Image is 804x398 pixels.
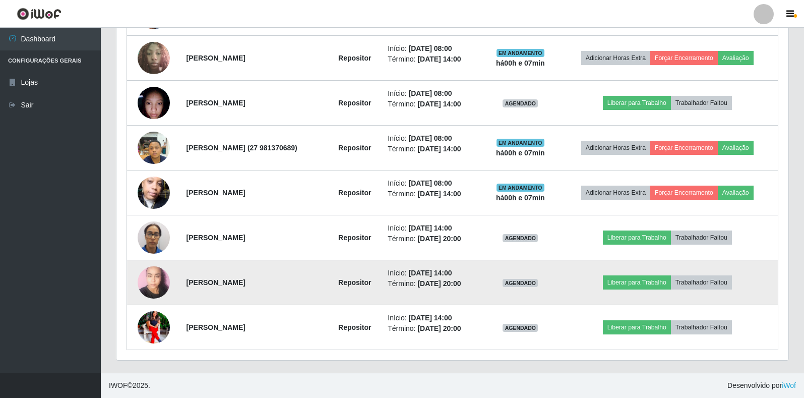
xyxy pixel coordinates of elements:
[187,323,245,331] strong: [PERSON_NAME]
[338,99,371,107] strong: Repositor
[496,194,545,202] strong: há 00 h e 07 min
[388,323,478,334] li: Término:
[388,278,478,289] li: Término:
[718,51,754,65] button: Avaliação
[496,59,545,67] strong: há 00 h e 07 min
[388,189,478,199] li: Término:
[497,184,544,192] span: EM ANDAMENTO
[718,141,754,155] button: Avaliação
[17,8,61,20] img: CoreUI Logo
[503,279,538,287] span: AGENDADO
[503,234,538,242] span: AGENDADO
[388,178,478,189] li: Início:
[409,314,452,322] time: [DATE] 14:00
[603,320,671,334] button: Liberar para Trabalho
[581,186,650,200] button: Adicionar Horas Extra
[671,231,732,245] button: Trabalhador Faltou
[187,234,245,242] strong: [PERSON_NAME]
[187,99,245,107] strong: [PERSON_NAME]
[650,186,718,200] button: Forçar Encerramento
[187,144,297,152] strong: [PERSON_NAME] (27 981370689)
[496,149,545,157] strong: há 00 h e 07 min
[388,88,478,99] li: Início:
[138,81,170,124] img: 1753224440001.jpeg
[138,126,170,169] img: 1755367565245.jpeg
[727,380,796,391] span: Desenvolvido por
[409,179,452,187] time: [DATE] 08:00
[138,261,170,304] img: 1750798204685.jpeg
[138,307,170,348] img: 1751311767272.jpeg
[503,99,538,107] span: AGENDADO
[417,145,461,153] time: [DATE] 14:00
[187,278,245,287] strong: [PERSON_NAME]
[417,235,461,243] time: [DATE] 20:00
[187,54,245,62] strong: [PERSON_NAME]
[338,323,371,331] strong: Repositor
[671,320,732,334] button: Trabalhador Faltou
[338,234,371,242] strong: Repositor
[782,381,796,389] a: iWof
[603,96,671,110] button: Liberar para Trabalho
[417,279,461,288] time: [DATE] 20:00
[409,134,452,142] time: [DATE] 08:00
[503,324,538,332] span: AGENDADO
[417,55,461,63] time: [DATE] 14:00
[138,164,170,221] img: 1753494056504.jpeg
[388,144,478,154] li: Término:
[388,268,478,278] li: Início:
[338,144,371,152] strong: Repositor
[718,186,754,200] button: Avaliação
[417,190,461,198] time: [DATE] 14:00
[581,51,650,65] button: Adicionar Horas Extra
[338,54,371,62] strong: Repositor
[388,99,478,109] li: Término:
[497,49,544,57] span: EM ANDAMENTO
[138,36,170,79] img: 1752934097252.jpeg
[388,313,478,323] li: Início:
[388,234,478,244] li: Término:
[671,275,732,290] button: Trabalhador Faltou
[109,380,150,391] span: © 2025 .
[409,44,452,52] time: [DATE] 08:00
[109,381,128,389] span: IWOF
[338,278,371,287] strong: Repositor
[138,216,170,259] img: 1744637826389.jpeg
[650,141,718,155] button: Forçar Encerramento
[603,275,671,290] button: Liberar para Trabalho
[388,223,478,234] li: Início:
[417,324,461,332] time: [DATE] 20:00
[388,43,478,54] li: Início:
[388,133,478,144] li: Início:
[338,189,371,197] strong: Repositor
[497,139,544,147] span: EM ANDAMENTO
[187,189,245,197] strong: [PERSON_NAME]
[409,269,452,277] time: [DATE] 14:00
[388,54,478,65] li: Término:
[603,231,671,245] button: Liberar para Trabalho
[650,51,718,65] button: Forçar Encerramento
[671,96,732,110] button: Trabalhador Faltou
[409,224,452,232] time: [DATE] 14:00
[581,141,650,155] button: Adicionar Horas Extra
[417,100,461,108] time: [DATE] 14:00
[409,89,452,97] time: [DATE] 08:00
